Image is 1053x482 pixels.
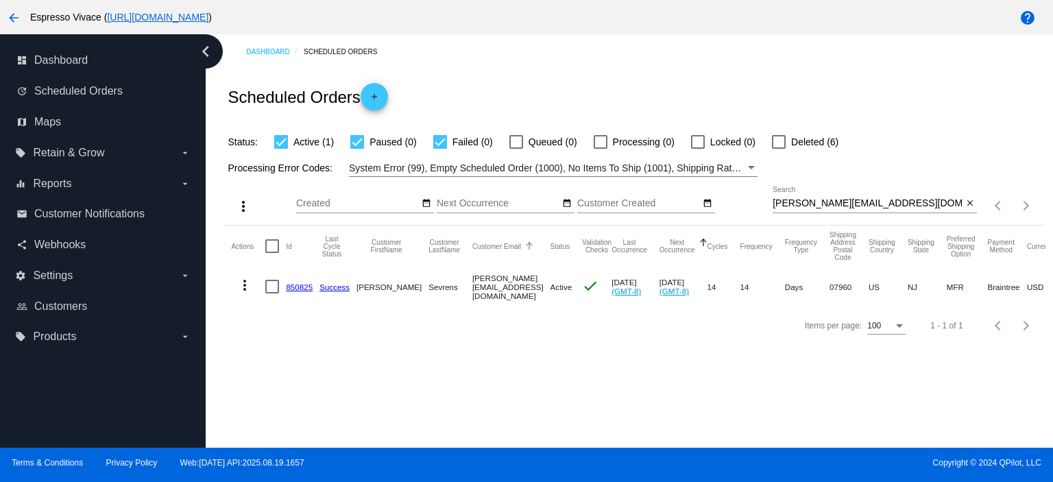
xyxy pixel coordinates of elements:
[805,321,862,330] div: Items per page:
[930,321,963,330] div: 1 - 1 of 1
[356,267,428,306] mat-cell: [PERSON_NAME]
[908,239,934,254] button: Change sorting for ShippingState
[16,234,191,256] a: share Webhooks
[947,235,976,258] button: Change sorting for PreferredShippingOption
[659,239,695,254] button: Change sorting for NextOccurrenceUtc
[550,242,570,250] button: Change sorting for Status
[16,239,27,250] i: share
[235,198,252,215] mat-icon: more_vert
[773,198,963,209] input: Search
[180,458,304,468] a: Web:[DATE] API:2025.08.19.1657
[785,267,830,306] mat-cell: Days
[707,242,728,250] button: Change sorting for Cycles
[659,267,707,306] mat-cell: [DATE]
[710,134,755,150] span: Locked (0)
[34,300,87,313] span: Customers
[34,116,61,128] span: Maps
[180,331,191,342] i: arrow_drop_down
[296,198,420,209] input: Created
[15,178,26,189] i: equalizer
[34,85,123,97] span: Scheduled Orders
[349,160,758,177] mat-select: Filter by Processing Error Codes
[16,49,191,71] a: dashboard Dashboard
[34,54,88,67] span: Dashboard
[988,239,1015,254] button: Change sorting for PaymentMethod.Type
[356,239,416,254] button: Change sorting for CustomerFirstName
[703,198,712,209] mat-icon: date_range
[867,321,881,330] span: 100
[452,134,493,150] span: Failed (0)
[791,134,838,150] span: Deleted (6)
[15,270,26,281] i: settings
[195,40,217,62] i: chevron_left
[180,178,191,189] i: arrow_drop_down
[16,208,27,219] i: email
[16,111,191,133] a: map Maps
[319,282,350,291] a: Success
[366,92,383,108] mat-icon: add
[293,134,334,150] span: Active (1)
[538,458,1041,468] span: Copyright © 2024 QPilot, LLC
[869,239,895,254] button: Change sorting for ShippingCountry
[107,12,208,23] a: [URL][DOMAIN_NAME]
[988,267,1027,306] mat-cell: Braintree
[582,278,598,294] mat-icon: check
[16,86,27,97] i: update
[869,267,908,306] mat-cell: US
[16,301,27,312] i: people_outline
[30,12,212,23] span: Espresso Vivace ( )
[550,282,572,291] span: Active
[286,242,291,250] button: Change sorting for Id
[246,41,304,62] a: Dashboard
[228,136,258,147] span: Status:
[180,147,191,158] i: arrow_drop_down
[228,83,387,110] h2: Scheduled Orders
[947,267,988,306] mat-cell: MFR
[659,287,689,296] a: (GMT-8)
[370,134,416,150] span: Paused (0)
[16,80,191,102] a: update Scheduled Orders
[582,226,612,267] mat-header-cell: Validation Checks
[33,178,71,190] span: Reports
[106,458,158,468] a: Privacy Policy
[562,198,572,209] mat-icon: date_range
[319,235,344,258] button: Change sorting for LastProcessingCycleId
[830,231,856,261] button: Change sorting for ShippingPostcode
[16,55,27,66] i: dashboard
[1013,312,1040,339] button: Next page
[740,267,785,306] mat-cell: 14
[908,267,947,306] mat-cell: NJ
[785,239,817,254] button: Change sorting for FrequencyType
[15,147,26,158] i: local_offer
[5,10,22,26] mat-icon: arrow_back
[34,208,145,220] span: Customer Notifications
[33,330,76,343] span: Products
[740,242,773,250] button: Change sorting for Frequency
[34,239,86,251] span: Webhooks
[612,287,641,296] a: (GMT-8)
[12,458,83,468] a: Terms & Conditions
[33,147,104,159] span: Retain & Grow
[529,134,577,150] span: Queued (0)
[16,117,27,128] i: map
[472,267,550,306] mat-cell: [PERSON_NAME][EMAIL_ADDRESS][DOMAIN_NAME]
[867,322,906,331] mat-select: Items per page:
[228,162,332,173] span: Processing Error Codes:
[472,242,521,250] button: Change sorting for CustomerEmail
[237,277,253,293] mat-icon: more_vert
[428,239,460,254] button: Change sorting for CustomerLastName
[286,282,313,291] a: 850825
[613,134,675,150] span: Processing (0)
[985,312,1013,339] button: Previous page
[16,296,191,317] a: people_outline Customers
[612,239,647,254] button: Change sorting for LastOccurrenceUtc
[16,203,191,225] a: email Customer Notifications
[304,41,389,62] a: Scheduled Orders
[707,267,740,306] mat-cell: 14
[1013,192,1040,219] button: Next page
[437,198,560,209] input: Next Occurrence
[985,192,1013,219] button: Previous page
[180,270,191,281] i: arrow_drop_down
[422,198,431,209] mat-icon: date_range
[963,197,977,211] button: Clear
